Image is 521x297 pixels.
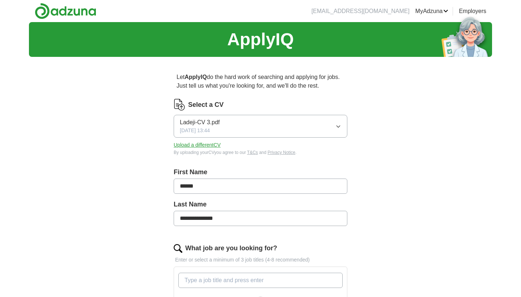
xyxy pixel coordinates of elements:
[459,7,486,16] a: Employers
[415,7,449,16] a: MyAdzuna
[185,243,277,253] label: What job are you looking for?
[174,149,347,156] div: By uploading your CV you agree to our and .
[174,99,185,110] img: CV Icon
[174,115,347,138] button: Ladeji-CV 3.pdf[DATE] 13:44
[227,26,294,53] h1: ApplyIQ
[174,70,347,93] p: Let do the hard work of searching and applying for jobs. Just tell us what you're looking for, an...
[188,100,224,110] label: Select a CV
[178,273,343,288] input: Type a job title and press enter
[247,150,258,155] a: T&Cs
[174,200,347,209] label: Last Name
[180,118,220,127] span: Ladeji-CV 3.pdf
[35,3,96,19] img: Adzuna logo
[185,74,207,80] strong: ApplyIQ
[174,141,221,149] button: Upload a differentCV
[180,127,210,134] span: [DATE] 13:44
[174,167,347,177] label: First Name
[312,7,410,16] li: [EMAIL_ADDRESS][DOMAIN_NAME]
[268,150,296,155] a: Privacy Notice
[174,256,347,264] p: Enter or select a minimum of 3 job titles (4-8 recommended)
[174,244,182,253] img: search.png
